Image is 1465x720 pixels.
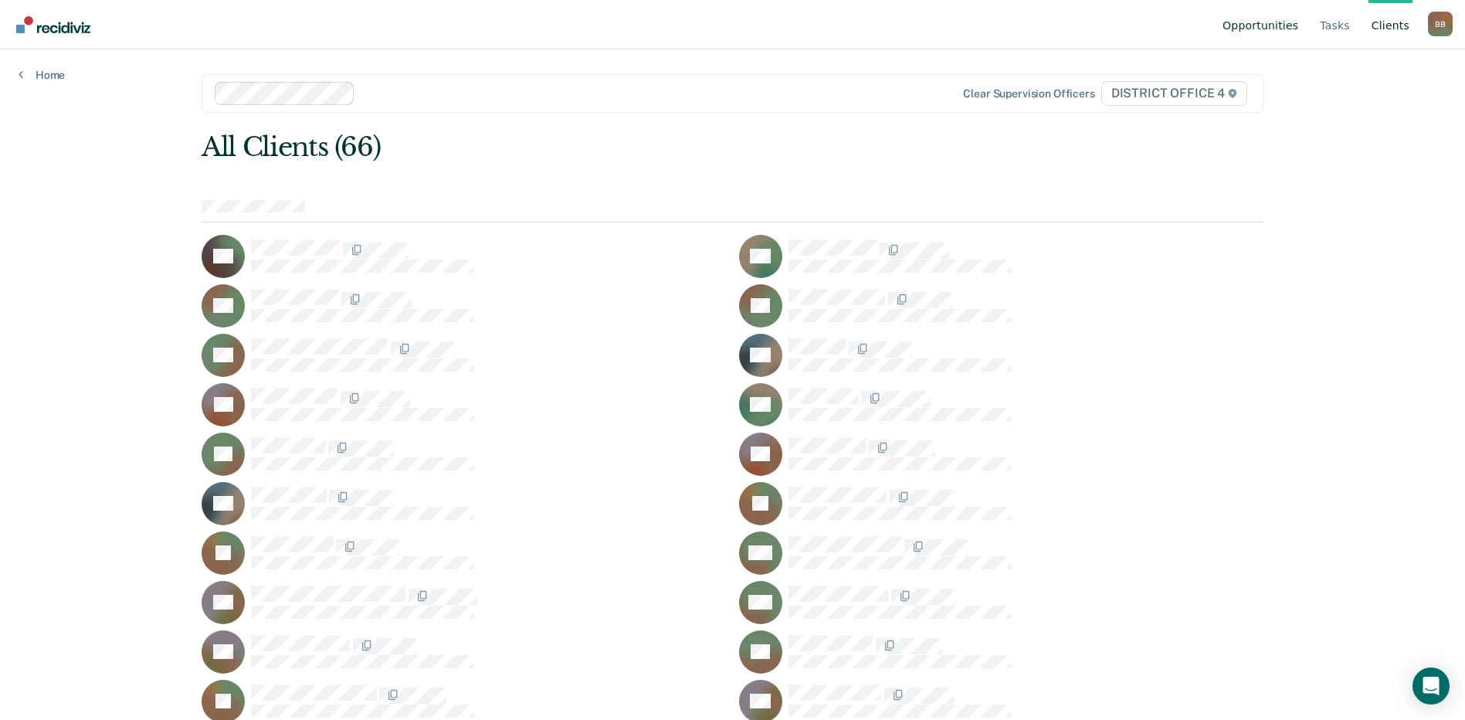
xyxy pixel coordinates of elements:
div: Clear supervision officers [963,87,1094,100]
div: B B [1428,12,1453,36]
div: All Clients (66) [202,131,1051,163]
button: Profile dropdown button [1428,12,1453,36]
span: DISTRICT OFFICE 4 [1101,81,1247,106]
a: Home [19,68,65,82]
div: Open Intercom Messenger [1412,667,1450,705]
img: Recidiviz [16,16,90,33]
